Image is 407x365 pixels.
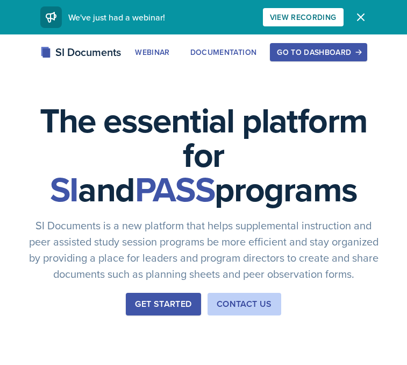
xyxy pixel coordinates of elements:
[270,13,337,22] div: View Recording
[40,44,121,60] div: SI Documents
[263,8,344,26] button: View Recording
[217,298,272,311] div: Contact Us
[190,48,257,57] div: Documentation
[68,11,165,23] span: We've just had a webinar!
[277,48,360,57] div: Go to Dashboard
[135,48,169,57] div: Webinar
[126,293,201,315] button: Get Started
[135,298,191,311] div: Get Started
[183,43,264,61] button: Documentation
[128,43,176,61] button: Webinar
[208,293,281,315] button: Contact Us
[270,43,367,61] button: Go to Dashboard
